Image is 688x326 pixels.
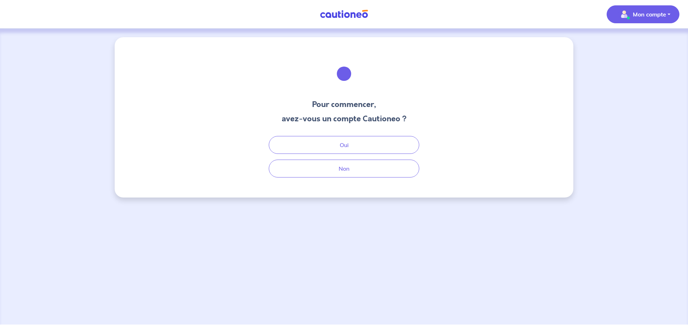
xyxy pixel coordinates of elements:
button: Non [269,160,419,177]
img: illu_welcome.svg [325,54,363,93]
button: illu_account_valid_menu.svgMon compte [607,5,679,23]
img: illu_account_valid_menu.svg [618,9,630,20]
img: Cautioneo [317,10,371,19]
button: Oui [269,136,419,154]
h3: Pour commencer, [282,99,407,110]
h3: avez-vous un compte Cautioneo ? [282,113,407,125]
p: Mon compte [633,10,666,19]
